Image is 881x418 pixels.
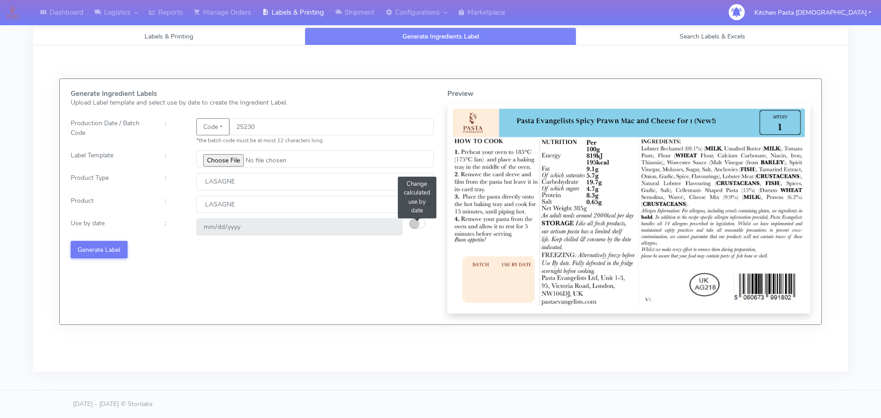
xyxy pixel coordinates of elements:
button: Generate Label [71,241,128,258]
small: *the batch code must be at most 12 characters long. [196,137,324,144]
div: : [158,218,189,235]
h5: Generate Ingredient Labels [71,90,434,98]
div: : [158,118,189,145]
div: : [158,150,189,167]
span: Generate Ingredients Label [402,32,479,41]
span: Search Labels & Excels [680,32,745,41]
img: Label Preview [453,109,805,308]
button: Kitchen Pasta [DEMOGRAPHIC_DATA] [747,3,878,22]
div: Product [64,196,158,213]
div: Product Type [64,173,158,190]
div: : [158,173,189,190]
span: Labels & Printing [145,32,193,41]
p: Upload Label template and select use by date to create the Ingredient Label. [71,98,434,107]
div: : [158,196,189,213]
div: Use by date [64,218,158,235]
h5: Preview [447,90,810,98]
ul: Tabs [33,28,848,45]
button: Code [196,118,229,135]
div: Label Template [64,150,158,167]
div: Production Date / Batch Code [64,118,158,145]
